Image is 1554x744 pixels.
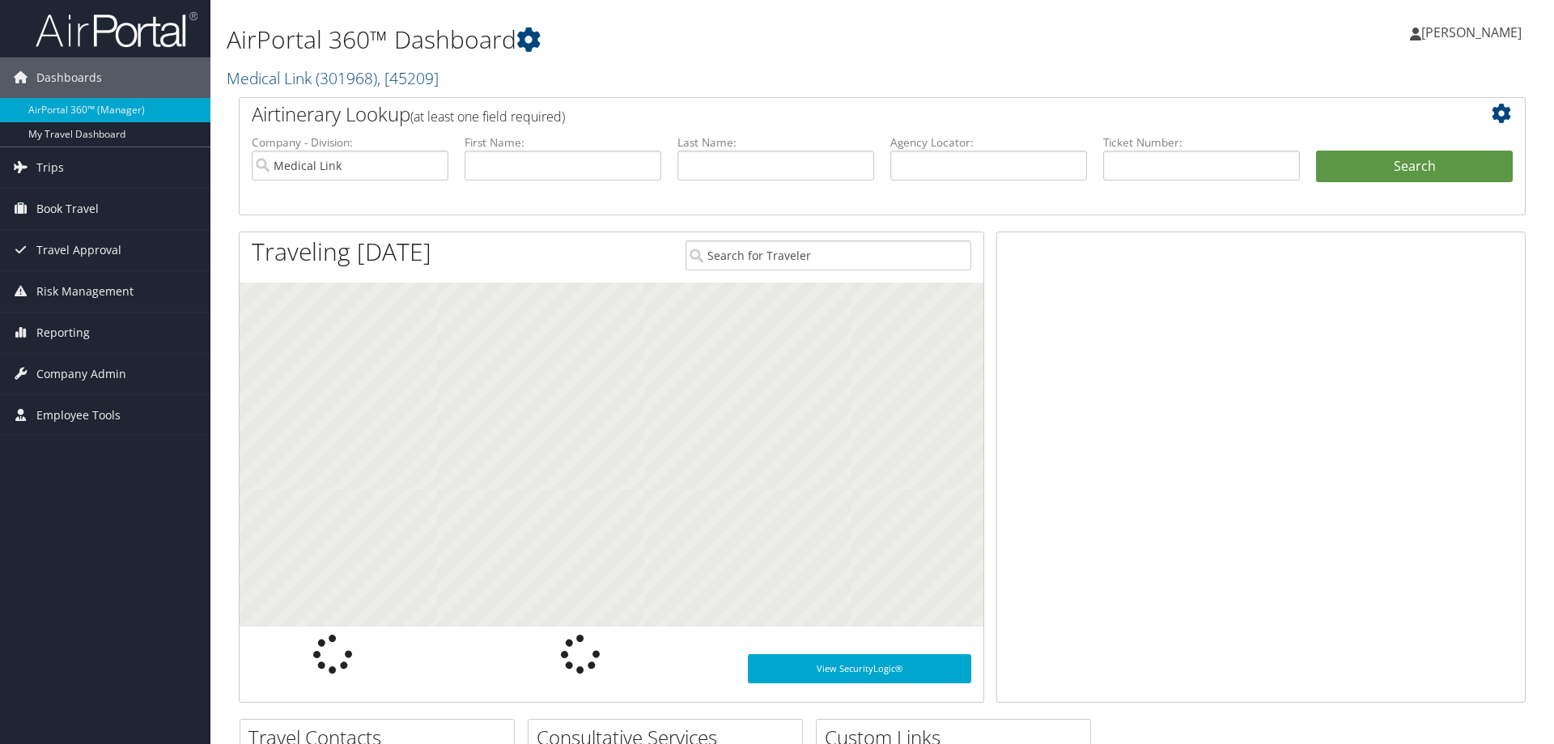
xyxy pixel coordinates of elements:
span: Travel Approval [36,230,121,270]
span: [PERSON_NAME] [1421,23,1522,41]
label: Ticket Number: [1103,134,1300,151]
a: Medical Link [227,67,439,89]
input: Search for Traveler [686,240,971,270]
span: , [ 45209 ] [377,67,439,89]
button: Search [1316,151,1513,183]
label: First Name: [465,134,661,151]
h1: Traveling [DATE] [252,235,431,269]
span: Company Admin [36,354,126,394]
h2: Airtinerary Lookup [252,100,1406,128]
a: [PERSON_NAME] [1410,8,1538,57]
span: Employee Tools [36,395,121,436]
label: Company - Division: [252,134,448,151]
label: Agency Locator: [890,134,1087,151]
h1: AirPortal 360™ Dashboard [227,23,1101,57]
span: ( 301968 ) [316,67,377,89]
img: airportal-logo.png [36,11,197,49]
span: Dashboards [36,57,102,98]
span: Trips [36,147,64,188]
span: Reporting [36,312,90,353]
label: Last Name: [677,134,874,151]
span: (at least one field required) [410,108,565,125]
a: View SecurityLogic® [748,654,971,683]
span: Risk Management [36,271,134,312]
span: Book Travel [36,189,99,229]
